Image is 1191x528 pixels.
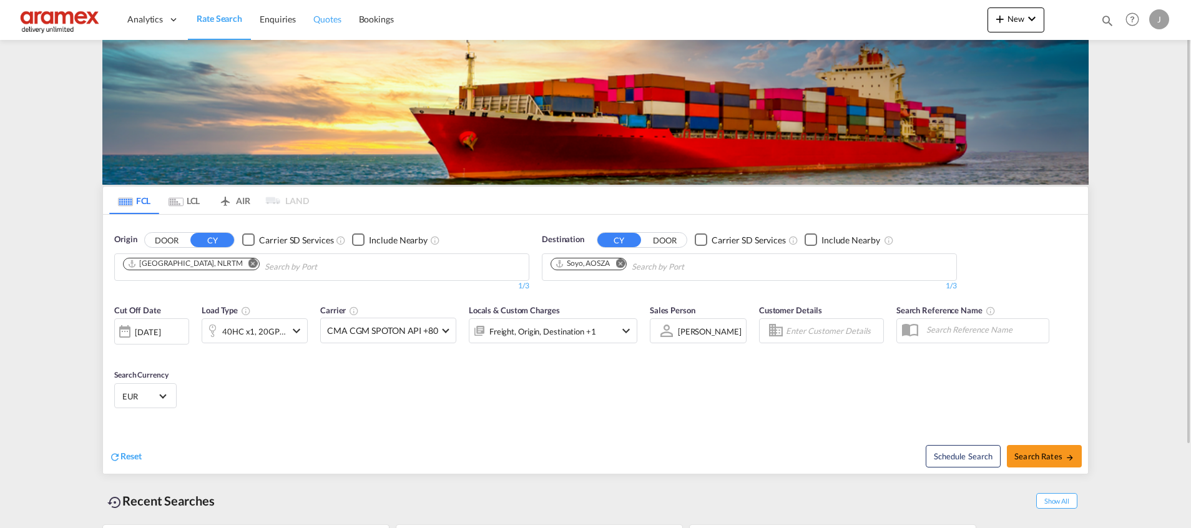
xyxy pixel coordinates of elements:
[135,326,160,338] div: [DATE]
[884,235,894,245] md-icon: Unchecked: Ignores neighbouring ports when fetching rates.Checked : Includes neighbouring ports w...
[260,14,296,24] span: Enquiries
[114,281,529,291] div: 1/3
[607,258,626,271] button: Remove
[597,233,641,247] button: CY
[643,233,687,247] button: DOOR
[920,320,1049,339] input: Search Reference Name
[240,258,259,271] button: Remove
[430,235,440,245] md-icon: Unchecked: Ignores neighbouring ports when fetching rates.Checked : Includes neighbouring ports w...
[352,233,428,247] md-checkbox: Checkbox No Ink
[127,13,163,26] span: Analytics
[107,495,122,510] md-icon: icon-backup-restore
[114,370,169,379] span: Search Currency
[650,305,695,315] span: Sales Person
[209,187,259,214] md-tab-item: AIR
[1014,451,1074,461] span: Search Rates
[109,187,309,214] md-pagination-wrapper: Use the left and right arrow keys to navigate between tabs
[19,6,103,34] img: dca169e0c7e311edbe1137055cab269e.png
[259,234,333,247] div: Carrier SD Services
[190,233,234,247] button: CY
[121,387,170,405] md-select: Select Currency: € EUREuro
[327,325,438,337] span: CMA CGM SPOTON API +80
[469,318,637,343] div: Freight Origin Destination Factory Stuffingicon-chevron-down
[202,318,308,343] div: 40HC x1 20GP x1icon-chevron-down
[555,258,610,269] div: Soyo, AOSZA
[222,323,286,340] div: 40HC x1 20GP x1
[127,258,243,269] div: Rotterdam, NLRTM
[992,14,1039,24] span: New
[114,233,137,246] span: Origin
[821,234,880,247] div: Include Nearby
[555,258,612,269] div: Press delete to remove this chip.
[114,318,189,345] div: [DATE]
[1122,9,1149,31] div: Help
[632,257,750,277] input: Chips input.
[359,14,394,24] span: Bookings
[805,233,880,247] md-checkbox: Checkbox No Ink
[695,233,786,247] md-checkbox: Checkbox No Ink
[122,391,157,402] span: EUR
[114,343,124,360] md-datepicker: Select
[127,258,245,269] div: Press delete to remove this chip.
[120,451,142,461] span: Reset
[336,235,346,245] md-icon: Unchecked: Search for CY (Container Yard) services for all selected carriers.Checked : Search for...
[114,305,161,315] span: Cut Off Date
[202,305,251,315] span: Load Type
[1100,14,1114,27] md-icon: icon-magnify
[896,305,996,315] span: Search Reference Name
[313,14,341,24] span: Quotes
[469,305,560,315] span: Locals & Custom Charges
[145,233,189,247] button: DOOR
[786,321,880,340] input: Enter Customer Details
[102,487,220,515] div: Recent Searches
[218,193,233,203] md-icon: icon-airplane
[988,7,1044,32] button: icon-plus 400-fgNewicon-chevron-down
[1007,445,1082,467] button: Search Ratesicon-arrow-right
[712,234,786,247] div: Carrier SD Services
[349,306,359,316] md-icon: The selected Trucker/Carrierwill be displayed in the rate results If the rates are from another f...
[759,305,822,315] span: Customer Details
[320,305,359,315] span: Carrier
[619,323,634,338] md-icon: icon-chevron-down
[103,215,1088,474] div: OriginDOOR CY Checkbox No InkUnchecked: Search for CY (Container Yard) services for all selected ...
[369,234,428,247] div: Include Nearby
[986,306,996,316] md-icon: Your search will be saved by the below given name
[109,451,120,462] md-icon: icon-refresh
[242,233,333,247] md-checkbox: Checkbox No Ink
[1024,11,1039,26] md-icon: icon-chevron-down
[1066,453,1074,462] md-icon: icon-arrow-right
[159,187,209,214] md-tab-item: LCL
[241,306,251,316] md-icon: icon-information-outline
[197,13,242,24] span: Rate Search
[788,235,798,245] md-icon: Unchecked: Search for CY (Container Yard) services for all selected carriers.Checked : Search for...
[1100,14,1114,32] div: icon-magnify
[109,450,142,464] div: icon-refreshReset
[542,281,957,291] div: 1/3
[926,445,1001,467] button: Note: By default Schedule search will only considerorigin ports, destination ports and cut off da...
[289,323,304,338] md-icon: icon-chevron-down
[489,323,596,340] div: Freight Origin Destination Factory Stuffing
[109,187,159,214] md-tab-item: FCL
[677,322,743,340] md-select: Sales Person: Janice Camporaso
[1122,9,1143,30] span: Help
[549,254,755,277] md-chips-wrap: Chips container. Use arrow keys to select chips.
[992,11,1007,26] md-icon: icon-plus 400-fg
[265,257,383,277] input: Chips input.
[121,254,388,277] md-chips-wrap: Chips container. Use arrow keys to select chips.
[1036,493,1077,509] span: Show All
[102,40,1089,185] img: LCL+%26+FCL+BACKGROUND.png
[1149,9,1169,29] div: J
[678,326,742,336] div: [PERSON_NAME]
[542,233,584,246] span: Destination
